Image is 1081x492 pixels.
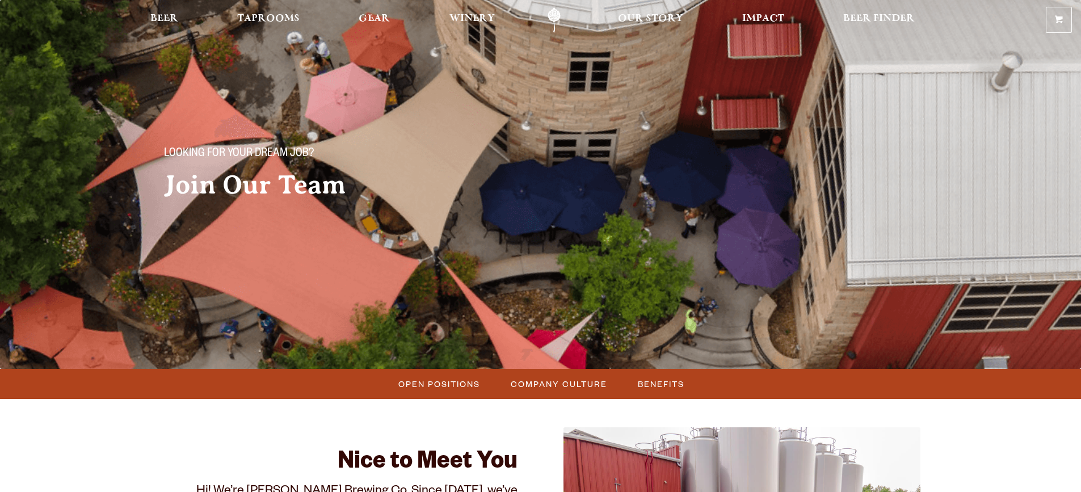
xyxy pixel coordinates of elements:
[230,7,307,33] a: Taprooms
[143,7,186,33] a: Beer
[392,376,486,392] a: Open Positions
[618,14,683,23] span: Our Story
[449,14,495,23] span: Winery
[735,7,792,33] a: Impact
[836,7,922,33] a: Beer Finder
[150,14,178,23] span: Beer
[398,376,480,392] span: Open Positions
[164,147,314,162] span: Looking for your dream job?
[742,14,784,23] span: Impact
[511,376,607,392] span: Company Culture
[631,376,690,392] a: Benefits
[237,14,300,23] span: Taprooms
[504,376,613,392] a: Company Culture
[442,7,502,33] a: Winery
[161,450,518,477] h2: Nice to Meet You
[164,171,518,199] h2: Join Our Team
[611,7,691,33] a: Our Story
[638,376,684,392] span: Benefits
[351,7,397,33] a: Gear
[533,7,575,33] a: Odell Home
[359,14,390,23] span: Gear
[843,14,915,23] span: Beer Finder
